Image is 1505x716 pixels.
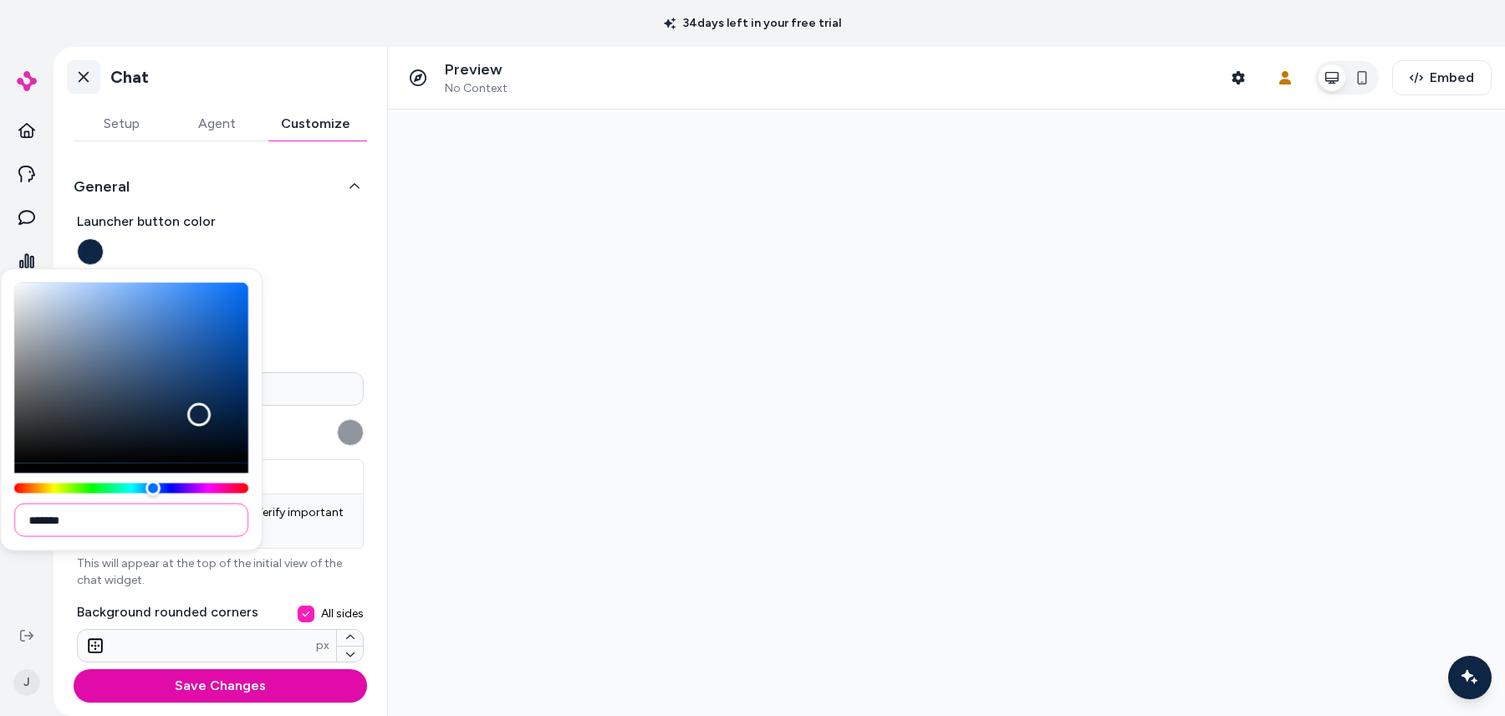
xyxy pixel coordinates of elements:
h1: Chat [110,67,149,88]
img: alby Logo [17,71,37,91]
button: Agent [169,107,264,141]
div: Hue [14,483,248,494]
button: Customize [264,107,367,141]
button: Setup [74,107,169,141]
button: All sides [298,606,314,622]
p: This will appear at the top of the initial view of the chat widget. [77,555,364,589]
span: J [13,669,40,696]
button: J [10,656,43,709]
span: Embed [1430,68,1474,88]
p: Preview [445,60,508,79]
button: Launcher button color [77,238,104,265]
span: All sides [321,606,364,622]
span: No Context [445,81,508,96]
div: Color [14,283,248,463]
button: Embed [1392,60,1492,95]
span: Launcher button color [77,212,364,232]
button: General [74,175,367,198]
label: Background rounded corners [77,602,364,622]
button: Save Changes [74,669,367,703]
span: px [316,637,329,654]
p: 34 days left in your free trial [654,15,851,32]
